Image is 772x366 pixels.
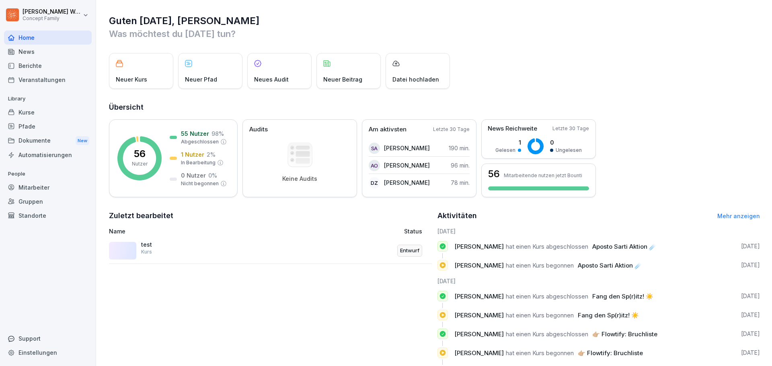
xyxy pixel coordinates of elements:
[741,311,760,319] p: [DATE]
[181,138,219,145] p: Abgeschlossen
[4,105,92,119] a: Kurse
[116,75,147,84] p: Neuer Kurs
[454,262,504,269] span: [PERSON_NAME]
[552,125,589,132] p: Letzte 30 Tage
[141,241,222,248] p: test
[506,262,574,269] span: hat einen Kurs begonnen
[454,243,504,250] span: [PERSON_NAME]
[404,227,422,235] p: Status
[4,119,92,133] a: Pfade
[109,227,311,235] p: Name
[717,213,760,219] a: Mehr anzeigen
[592,243,657,250] span: Aposto Sarti Aktion ☄️
[592,292,653,300] span: Fang den Sp(r)itz! ☀️
[4,148,92,162] div: Automatisierungen
[109,238,432,264] a: testKursEntwurf
[488,124,537,133] p: News Reichweite
[592,330,657,338] span: 👉🏼 Flowtify: Bruchliste
[23,8,81,15] p: [PERSON_NAME] Weichsel
[323,75,362,84] p: Neuer Beitrag
[449,144,470,152] p: 190 min.
[181,150,204,159] p: 1 Nutzer
[741,292,760,300] p: [DATE]
[109,210,432,221] h2: Zuletzt bearbeitet
[4,346,92,360] a: Einstellungen
[504,172,582,178] p: Mitarbeitende nutzen jetzt Bounti
[132,160,148,168] p: Nutzer
[741,330,760,338] p: [DATE]
[4,92,92,105] p: Library
[741,349,760,357] p: [DATE]
[556,147,582,154] p: Ungelesen
[451,178,470,187] p: 78 min.
[207,150,216,159] p: 2 %
[384,144,430,152] p: [PERSON_NAME]
[4,45,92,59] a: News
[185,75,217,84] p: Neuer Pfad
[369,177,380,188] div: DZ
[578,262,642,269] span: Aposto Sarti Aktion ☄️
[4,168,92,180] p: People
[578,311,639,319] span: Fang den Sp(r)itz! ☀️
[437,277,760,285] h6: [DATE]
[506,311,574,319] span: hat einen Kurs begonnen
[4,194,92,209] a: Gruppen
[741,261,760,269] p: [DATE]
[109,14,760,27] h1: Guten [DATE], [PERSON_NAME]
[181,129,209,138] p: 55 Nutzer
[506,243,588,250] span: hat einen Kurs abgeschlossen
[249,125,268,134] p: Audits
[181,180,219,187] p: Nicht begonnen
[211,129,224,138] p: 98 %
[451,161,470,170] p: 96 min.
[4,73,92,87] a: Veranstaltungen
[76,136,89,145] div: New
[384,178,430,187] p: [PERSON_NAME]
[4,180,92,194] a: Mitarbeiter
[134,149,146,159] p: 56
[109,27,760,40] p: Was möchtest du [DATE] tun?
[4,133,92,148] a: DokumenteNew
[4,331,92,346] div: Support
[437,227,760,235] h6: [DATE]
[550,138,582,147] p: 0
[181,159,216,166] p: In Bearbeitung
[4,209,92,223] a: Standorte
[578,349,643,357] span: 👉🏼 Flowtify: Bruchliste
[4,133,92,148] div: Dokumente
[454,330,504,338] span: [PERSON_NAME]
[488,169,500,179] h3: 56
[369,125,407,134] p: Am aktivsten
[437,210,477,221] h2: Aktivitäten
[181,171,206,180] p: 0 Nutzer
[254,75,289,84] p: Neues Audit
[392,75,439,84] p: Datei hochladen
[369,160,380,171] div: AO
[454,311,504,319] span: [PERSON_NAME]
[506,349,574,357] span: hat einen Kurs begonnen
[495,147,515,154] p: Gelesen
[400,247,419,255] p: Entwurf
[384,161,430,170] p: [PERSON_NAME]
[282,175,317,182] p: Keine Audits
[208,171,217,180] p: 0 %
[454,292,504,300] span: [PERSON_NAME]
[369,143,380,154] div: SA
[4,59,92,73] a: Berichte
[454,349,504,357] span: [PERSON_NAME]
[506,292,588,300] span: hat einen Kurs abgeschlossen
[506,330,588,338] span: hat einen Kurs abgeschlossen
[23,16,81,21] p: Concept Family
[109,102,760,113] h2: Übersicht
[4,31,92,45] a: Home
